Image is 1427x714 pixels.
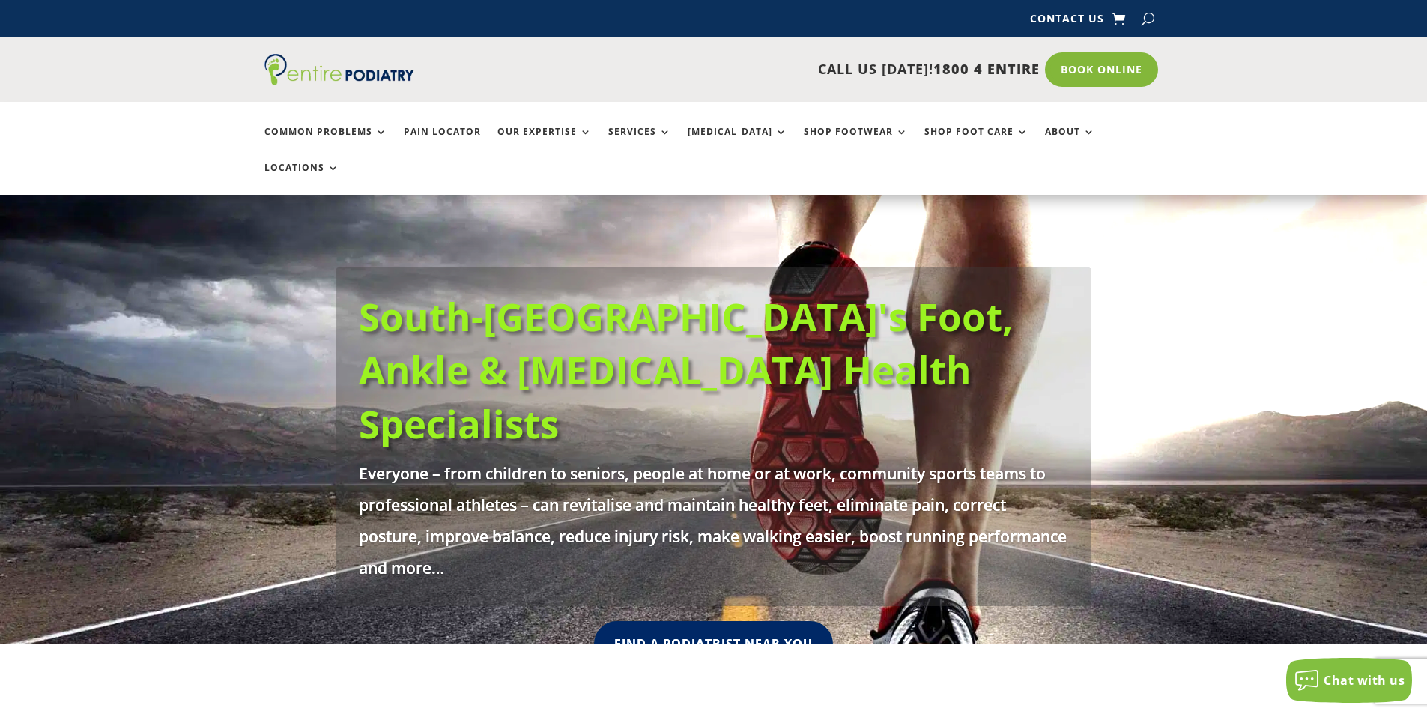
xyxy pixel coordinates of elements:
[924,127,1028,159] a: Shop Foot Care
[608,127,671,159] a: Services
[497,127,592,159] a: Our Expertise
[1286,658,1412,703] button: Chat with us
[359,458,1069,584] p: Everyone – from children to seniors, people at home or at work, community sports teams to profess...
[359,290,1014,450] a: South-[GEOGRAPHIC_DATA]'s Foot, Ankle & [MEDICAL_DATA] Health Specialists
[933,60,1040,78] span: 1800 4 ENTIRE
[264,127,387,159] a: Common Problems
[472,60,1040,79] p: CALL US [DATE]!
[804,127,908,159] a: Shop Footwear
[1045,127,1095,159] a: About
[264,73,414,88] a: Entire Podiatry
[594,621,833,667] a: Find A Podiatrist Near You
[404,127,481,159] a: Pain Locator
[264,163,339,195] a: Locations
[688,127,787,159] a: [MEDICAL_DATA]
[1045,52,1158,87] a: Book Online
[1030,13,1104,30] a: Contact Us
[1324,672,1405,689] span: Chat with us
[264,54,414,85] img: logo (1)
